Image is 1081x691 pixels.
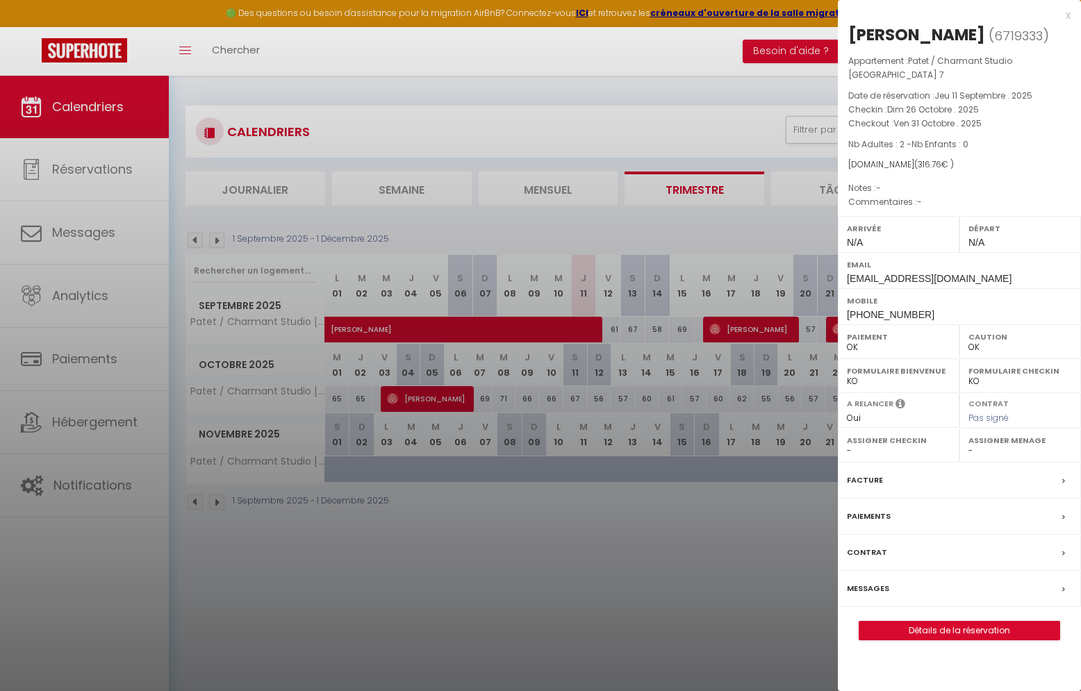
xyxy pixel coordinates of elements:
label: Mobile [847,294,1072,308]
span: 316.76 [918,158,941,170]
a: Détails de la réservation [859,622,1059,640]
span: ( ) [989,26,1049,45]
span: Nb Enfants : 0 [911,138,968,150]
span: N/A [968,237,984,248]
button: Détails de la réservation [859,621,1060,640]
div: [PERSON_NAME] [848,24,985,46]
label: Contrat [968,398,1009,407]
div: [DOMAIN_NAME] [848,158,1071,172]
span: Nb Adultes : 2 - [848,138,968,150]
label: Arrivée [847,222,950,235]
span: - [917,196,922,208]
p: Checkout : [848,117,1071,131]
p: Date de réservation : [848,89,1071,103]
label: Départ [968,222,1072,235]
label: Assigner Checkin [847,433,950,447]
label: Formulaire Bienvenue [847,364,950,378]
label: Paiement [847,330,950,344]
label: Formulaire Checkin [968,364,1072,378]
span: - [876,182,881,194]
p: Commentaires : [848,195,1071,209]
i: Sélectionner OUI si vous souhaiter envoyer les séquences de messages post-checkout [896,398,905,413]
label: Email [847,258,1072,272]
p: Checkin : [848,103,1071,117]
label: Caution [968,330,1072,344]
label: A relancer [847,398,893,410]
span: [PHONE_NUMBER] [847,309,934,320]
span: 6719333 [994,27,1043,44]
label: Messages [847,581,889,596]
label: Paiements [847,509,891,524]
button: Ouvrir le widget de chat LiveChat [11,6,53,47]
p: Appartement : [848,54,1071,82]
span: [EMAIL_ADDRESS][DOMAIN_NAME] [847,273,1012,284]
span: N/A [847,237,863,248]
span: Pas signé [968,412,1009,424]
span: ( € ) [914,158,954,170]
span: Dim 26 Octobre . 2025 [887,103,979,115]
div: x [838,7,1071,24]
label: Assigner Menage [968,433,1072,447]
span: Patet / Charmant Studio [GEOGRAPHIC_DATA] 7 [848,55,1012,81]
label: Contrat [847,545,887,560]
label: Facture [847,473,883,488]
p: Notes : [848,181,1071,195]
span: Ven 31 Octobre . 2025 [893,117,982,129]
span: Jeu 11 Septembre . 2025 [934,90,1032,101]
